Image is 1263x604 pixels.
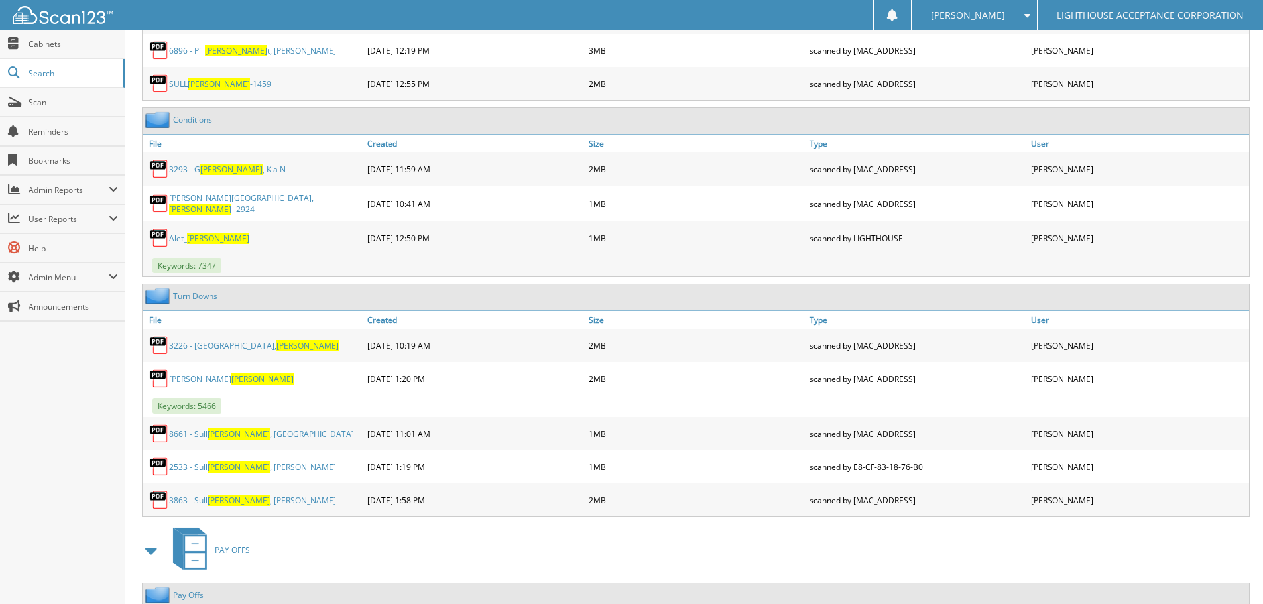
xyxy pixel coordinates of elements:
div: 1MB [585,189,807,218]
span: [PERSON_NAME] [931,11,1005,19]
a: [PERSON_NAME][GEOGRAPHIC_DATA],[PERSON_NAME]- 2924 [169,192,361,215]
span: [PERSON_NAME] [208,428,270,440]
a: Type [806,311,1028,329]
a: 3293 - G[PERSON_NAME], Kia N [169,164,286,175]
a: Size [585,311,807,329]
div: scanned by E8-CF-83-18-76-B0 [806,453,1028,480]
img: PDF.png [149,369,169,389]
a: Size [585,135,807,152]
span: [PERSON_NAME] [200,164,263,175]
div: 2MB [585,332,807,359]
div: scanned by [MAC_ADDRESS] [806,365,1028,392]
span: LIGHTHOUSE ACCEPTANCE CORPORATION [1057,11,1244,19]
span: [PERSON_NAME] [188,78,250,90]
span: [PERSON_NAME] [208,495,270,506]
span: [PERSON_NAME] [208,461,270,473]
div: [DATE] 1:19 PM [364,453,585,480]
img: folder2.png [145,111,173,128]
div: scanned by [MAC_ADDRESS] [806,37,1028,64]
span: Announcements [29,301,118,312]
div: scanned by [MAC_ADDRESS] [806,70,1028,97]
div: [PERSON_NAME] [1028,332,1249,359]
div: 2MB [585,365,807,392]
div: [DATE] 12:55 PM [364,70,585,97]
a: User [1028,135,1249,152]
a: SULL[PERSON_NAME]-1459 [169,78,271,90]
img: PDF.png [149,490,169,510]
a: Conditions [173,114,212,125]
a: 2533 - Sull[PERSON_NAME], [PERSON_NAME] [169,461,336,473]
div: [PERSON_NAME] [1028,453,1249,480]
a: Created [364,311,585,329]
div: [PERSON_NAME] [1028,420,1249,447]
div: 3MB [585,37,807,64]
div: scanned by [MAC_ADDRESS] [806,156,1028,182]
div: 1MB [585,225,807,251]
img: PDF.png [149,335,169,355]
div: scanned by [MAC_ADDRESS] [806,332,1028,359]
img: folder2.png [145,587,173,603]
span: Keywords: 5466 [152,398,221,414]
iframe: Chat Widget [1197,540,1263,604]
img: scan123-logo-white.svg [13,6,113,24]
div: scanned by [MAC_ADDRESS] [806,487,1028,513]
img: PDF.png [149,424,169,444]
div: [PERSON_NAME] [1028,70,1249,97]
div: [DATE] 10:19 AM [364,332,585,359]
img: PDF.png [149,40,169,60]
div: 2MB [585,70,807,97]
div: [DATE] 12:19 PM [364,37,585,64]
a: File [143,311,364,329]
a: 3226 - [GEOGRAPHIC_DATA],[PERSON_NAME] [169,340,339,351]
div: [PERSON_NAME] [1028,225,1249,251]
img: PDF.png [149,74,169,93]
a: User [1028,311,1249,329]
span: PAY OFFS [215,544,250,556]
a: PAY OFFS [165,524,250,576]
span: [PERSON_NAME] [187,233,249,244]
div: 2MB [585,487,807,513]
a: 6896 - Pill[PERSON_NAME]t, [PERSON_NAME] [169,45,336,56]
a: Pay Offs [173,589,204,601]
div: [PERSON_NAME] [1028,365,1249,392]
div: [DATE] 10:41 AM [364,189,585,218]
div: [PERSON_NAME] [1028,189,1249,218]
div: [PERSON_NAME] [1028,487,1249,513]
span: [PERSON_NAME] [205,45,267,56]
a: 3863 - Sull[PERSON_NAME], [PERSON_NAME] [169,495,336,506]
img: folder2.png [145,288,173,304]
span: [PERSON_NAME] [276,340,339,351]
a: Alet_[PERSON_NAME] [169,233,249,244]
div: scanned by [MAC_ADDRESS] [806,189,1028,218]
span: Search [29,68,116,79]
span: Help [29,243,118,254]
span: Bookmarks [29,155,118,166]
div: [DATE] 1:58 PM [364,487,585,513]
a: File [143,135,364,152]
img: PDF.png [149,194,169,213]
div: [PERSON_NAME] [1028,156,1249,182]
span: Scan [29,97,118,108]
div: 2MB [585,156,807,182]
span: Cabinets [29,38,118,50]
a: Turn Downs [173,290,217,302]
span: Reminders [29,126,118,137]
span: Admin Menu [29,272,109,283]
span: User Reports [29,213,109,225]
div: [DATE] 11:01 AM [364,420,585,447]
div: [PERSON_NAME] [1028,37,1249,64]
a: [PERSON_NAME][PERSON_NAME] [169,373,294,385]
a: Created [364,135,585,152]
span: Admin Reports [29,184,109,196]
div: scanned by LIGHTHOUSE [806,225,1028,251]
div: [DATE] 12:50 PM [364,225,585,251]
div: [DATE] 11:59 AM [364,156,585,182]
div: scanned by [MAC_ADDRESS] [806,420,1028,447]
span: Keywords: 7347 [152,258,221,273]
img: PDF.png [149,457,169,477]
a: Type [806,135,1028,152]
div: [DATE] 1:20 PM [364,365,585,392]
img: PDF.png [149,159,169,179]
div: 1MB [585,453,807,480]
a: 8661 - Sull[PERSON_NAME], [GEOGRAPHIC_DATA] [169,428,354,440]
